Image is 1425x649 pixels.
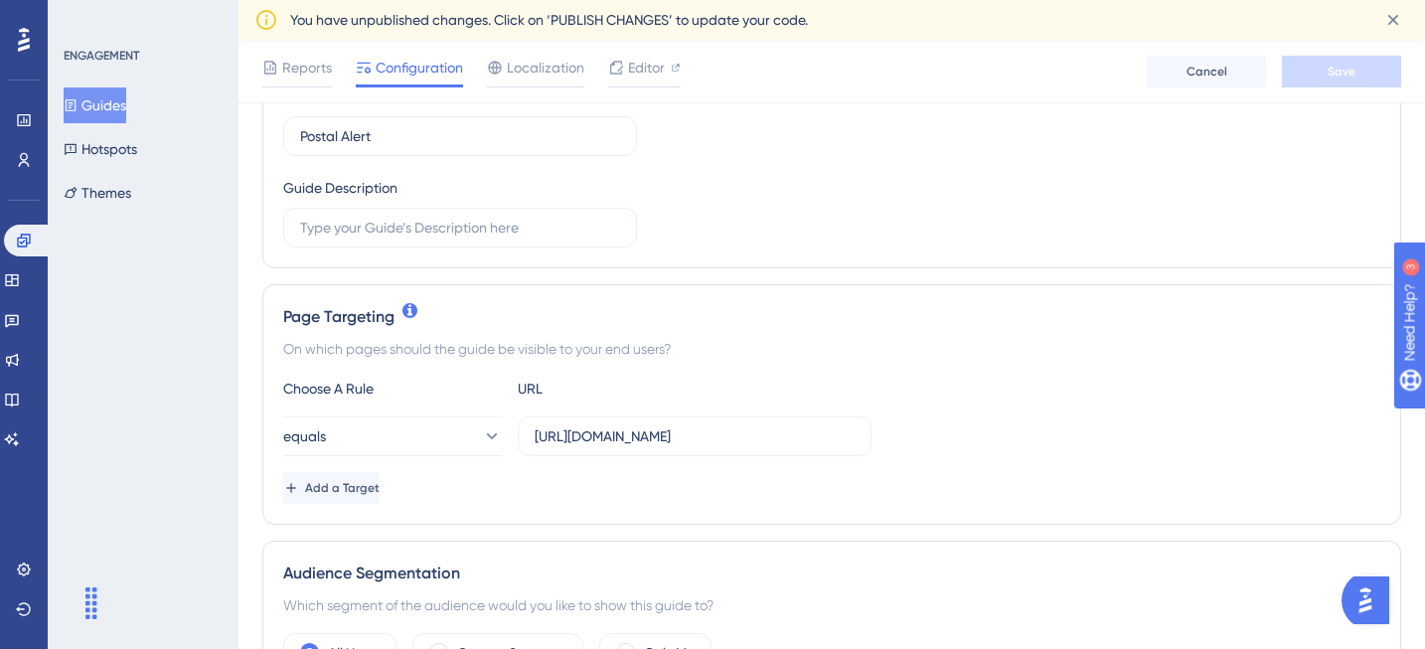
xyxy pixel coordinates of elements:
[1328,64,1355,80] span: Save
[64,87,126,123] button: Guides
[64,175,131,211] button: Themes
[1342,570,1401,630] iframe: UserGuiding AI Assistant Launcher
[283,305,1380,329] div: Page Targeting
[64,48,139,64] div: ENGAGEMENT
[283,176,397,200] div: Guide Description
[283,562,1380,585] div: Audience Segmentation
[1187,64,1227,80] span: Cancel
[283,593,1380,617] div: Which segment of the audience would you like to show this guide to?
[283,337,1380,361] div: On which pages should the guide be visible to your end users?
[290,8,808,32] span: You have unpublished changes. Click on ‘PUBLISH CHANGES’ to update your code.
[300,217,620,239] input: Type your Guide’s Description here
[376,56,463,80] span: Configuration
[518,377,736,401] div: URL
[507,56,584,80] span: Localization
[138,10,144,26] div: 3
[64,131,137,167] button: Hotspots
[47,5,124,29] span: Need Help?
[1282,56,1401,87] button: Save
[283,424,326,448] span: equals
[283,472,380,504] button: Add a Target
[282,56,332,80] span: Reports
[283,377,502,401] div: Choose A Rule
[535,425,855,447] input: yourwebsite.com/path
[283,416,502,456] button: equals
[300,125,620,147] input: Type your Guide’s Name here
[628,56,665,80] span: Editor
[305,480,380,496] span: Add a Target
[76,573,107,633] div: Ziehen
[1147,56,1266,87] button: Cancel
